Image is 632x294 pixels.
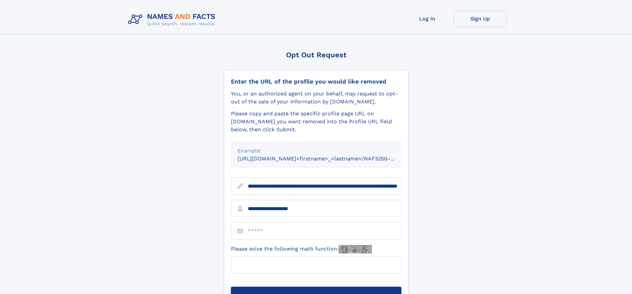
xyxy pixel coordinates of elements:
[238,147,395,155] div: Example:
[231,110,401,134] div: Please copy and paste the specific profile page URL on [DOMAIN_NAME] you want removed into the Pr...
[231,90,401,106] div: You, or an authorized agent on your behalf, may request to opt-out of the sale of your informatio...
[231,78,401,85] div: Enter the URL of the profile you would like removed
[224,51,408,59] div: Opt Out Request
[401,11,454,27] a: Log In
[231,245,372,254] label: Please solve the following math function:
[238,155,414,162] small: [URL][DOMAIN_NAME]<firstname>_<lastname>/NAF325G-xxxxxxxx
[125,11,221,29] img: Logo Names and Facts
[454,11,507,27] a: Sign Up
